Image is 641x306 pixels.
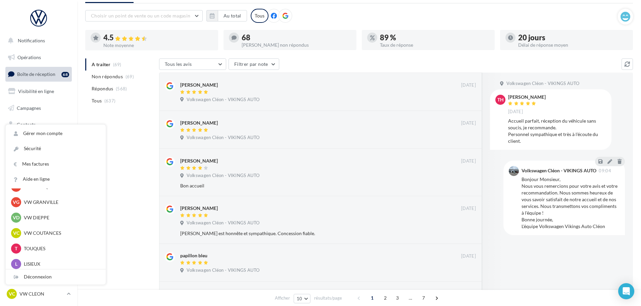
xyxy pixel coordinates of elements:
[126,74,134,79] span: (69)
[15,245,17,252] span: T
[180,205,218,212] div: [PERSON_NAME]
[206,10,247,21] button: Au total
[180,120,218,126] div: [PERSON_NAME]
[17,54,41,60] span: Opérations
[461,253,476,259] span: [DATE]
[297,296,302,301] span: 10
[242,34,351,41] div: 68
[85,10,203,21] button: Choisir un point de vente ou un code magasin
[180,230,432,237] div: [PERSON_NAME] est honnête et sympathique. Concession fiable.
[5,288,72,300] a: VC VW CLEON
[518,34,628,41] div: 20 jours
[15,261,17,267] span: L
[17,105,41,111] span: Campagnes
[461,120,476,126] span: [DATE]
[159,58,226,70] button: Tous les avis
[24,245,98,252] p: TOUQUES
[6,172,106,187] a: Aide en ligne
[380,293,391,303] span: 2
[508,109,523,115] span: [DATE]
[61,72,69,77] div: 68
[522,176,620,230] div: Bonjour Monsieur, Nous vous remercions pour votre avis et votre recommandation. Nous sommes heure...
[380,34,489,41] div: 89 %
[4,118,73,132] a: Contacts
[187,173,259,179] span: Volkswagen Cléon - VIKINGS AUTO
[180,182,432,189] div: Bon accueil
[187,135,259,141] span: Volkswagen Cléon - VIKINGS AUTO
[180,252,207,259] div: papillon bleu
[13,199,19,206] span: VG
[314,295,342,301] span: résultats/page
[13,214,19,221] span: VD
[187,97,259,103] span: Volkswagen Cléon - VIKINGS AUTO
[461,82,476,88] span: [DATE]
[380,43,489,47] div: Taux de réponse
[187,267,259,273] span: Volkswagen Cléon - VIKINGS AUTO
[180,158,218,164] div: [PERSON_NAME]
[92,97,102,104] span: Tous
[508,118,606,144] div: Accueil parfait, réception du véhicule sans soucis, je recommande. Personnel sympathique et très ...
[522,168,596,173] div: Volkswagen Cléon - VIKINGS AUTO
[6,157,106,172] a: Mes factures
[24,261,98,267] p: LISIEUX
[13,230,19,236] span: VC
[418,293,429,303] span: 7
[251,9,268,23] div: Tous
[9,291,15,297] span: VC
[497,96,504,103] span: TH
[6,269,106,285] div: Déconnexion
[24,214,98,221] p: VW DIEPPE
[367,293,378,303] span: 1
[187,220,259,226] span: Volkswagen Cléon - VIKINGS AUTO
[518,43,628,47] div: Délai de réponse moyen
[104,98,116,103] span: (637)
[19,291,64,297] p: VW CLEON
[24,230,98,236] p: VW COUTANCES
[275,295,290,301] span: Afficher
[24,199,98,206] p: VW GRANVILLE
[294,294,311,303] button: 10
[180,82,218,88] div: [PERSON_NAME]
[508,95,546,99] div: [PERSON_NAME]
[4,134,73,148] a: Médiathèque
[4,50,73,64] a: Opérations
[91,13,190,18] span: Choisir un point de vente ou un code magasin
[18,88,54,94] span: Visibilité en ligne
[4,101,73,115] a: Campagnes
[242,43,351,47] div: [PERSON_NAME] non répondus
[116,86,127,91] span: (568)
[461,206,476,212] span: [DATE]
[405,293,416,303] span: ...
[392,293,403,303] span: 3
[6,141,106,156] a: Sécurité
[218,10,247,21] button: Au total
[4,34,70,48] button: Notifications
[4,67,73,81] a: Boîte de réception68
[92,73,123,80] span: Non répondus
[599,169,611,173] span: 09:04
[461,158,476,164] span: [DATE]
[92,85,113,92] span: Répondus
[618,283,634,299] div: Open Intercom Messenger
[165,61,192,67] span: Tous les avis
[229,58,279,70] button: Filtrer par note
[17,122,36,127] span: Contacts
[6,126,106,141] a: Gérer mon compte
[4,84,73,98] a: Visibilité en ligne
[103,34,213,42] div: 4.5
[18,38,45,43] span: Notifications
[506,81,579,87] span: Volkswagen Cléon - VIKINGS AUTO
[4,190,73,210] a: Campagnes DataOnDemand
[4,168,73,187] a: PLV et print personnalisable
[17,71,55,77] span: Boîte de réception
[4,151,73,165] a: Calendrier
[103,43,213,48] div: Note moyenne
